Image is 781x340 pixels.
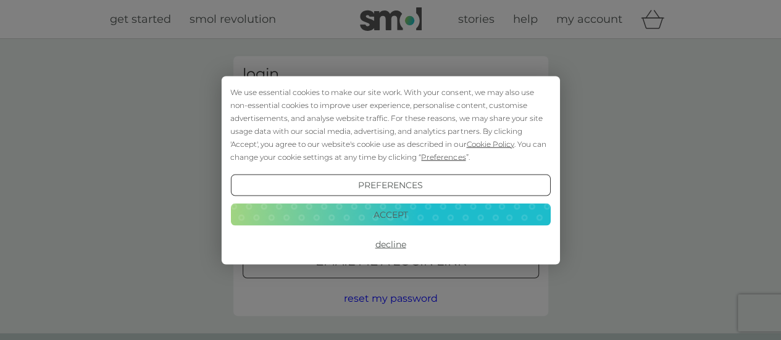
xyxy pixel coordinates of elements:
[230,85,550,163] div: We use essential cookies to make our site work. With your consent, we may also use non-essential ...
[230,204,550,226] button: Accept
[421,152,466,161] span: Preferences
[230,233,550,255] button: Decline
[230,174,550,196] button: Preferences
[466,139,514,148] span: Cookie Policy
[221,76,559,264] div: Cookie Consent Prompt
